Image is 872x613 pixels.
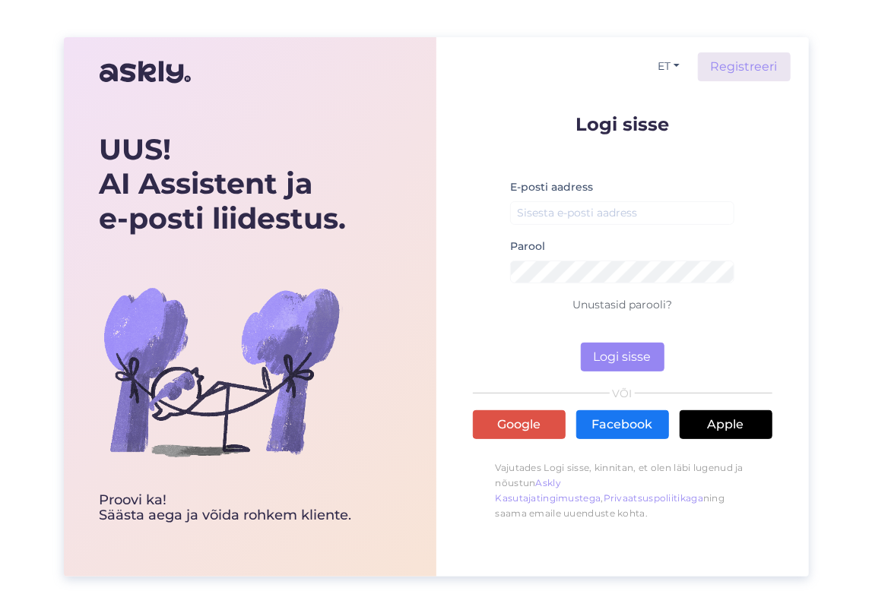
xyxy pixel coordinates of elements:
[473,115,772,134] p: Logi sisse
[576,410,669,439] a: Facebook
[510,179,593,195] label: E-posti aadress
[698,52,791,81] a: Registreeri
[610,388,635,399] span: VÕI
[496,477,601,504] a: Askly Kasutajatingimustega
[680,410,772,439] a: Apple
[510,201,735,225] input: Sisesta e-posti aadress
[100,250,343,493] img: bg-askly
[473,410,566,439] a: Google
[652,55,686,77] button: ET
[604,492,703,504] a: Privaatsuspoliitikaga
[581,343,664,371] button: Logi sisse
[572,298,672,311] a: Unustasid parooli?
[100,132,352,236] div: UUS! AI Assistent ja e-posti liidestus.
[473,453,772,529] p: Vajutades Logi sisse, kinnitan, et olen läbi lugenud ja nõustun , ning saama emaile uuenduste kohta.
[510,239,545,254] label: Parool
[100,54,191,90] img: Askly
[100,493,352,523] div: Proovi ka! Säästa aega ja võida rohkem kliente.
